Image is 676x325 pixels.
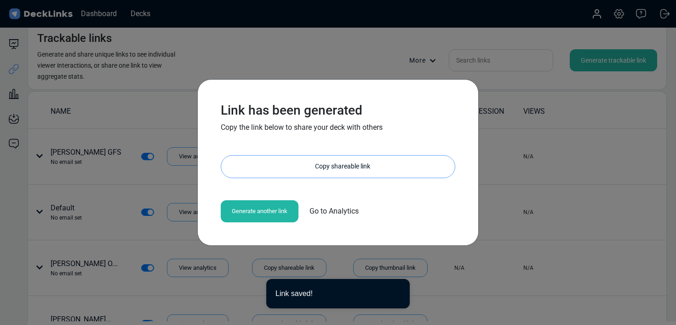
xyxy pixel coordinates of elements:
[221,123,383,132] span: Copy the link below to share your deck with others
[275,288,395,299] div: Link saved!
[309,206,359,217] span: Go to Analytics
[395,288,401,298] button: close
[230,156,455,178] div: Copy shareable link
[221,200,298,222] div: Generate another link
[221,103,455,118] h3: Link has been generated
